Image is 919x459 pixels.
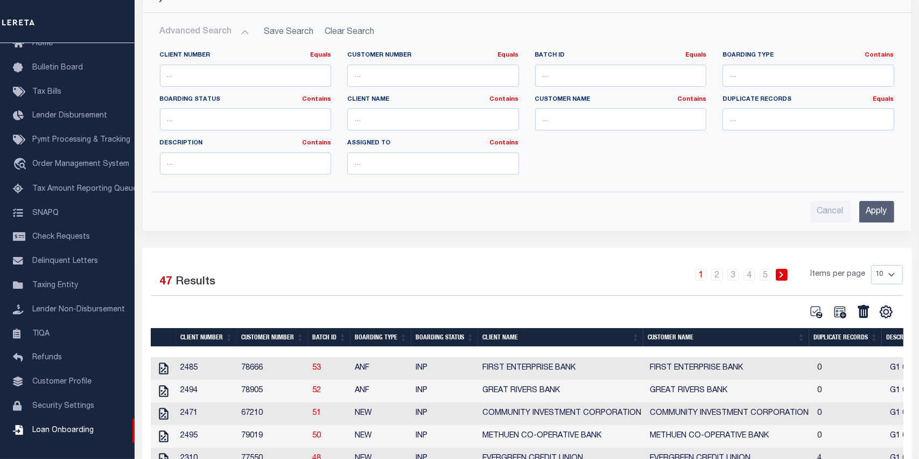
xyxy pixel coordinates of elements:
td: 0 [813,425,886,448]
td: COMMUNITY INVESTMENT CORPORATION [646,402,813,425]
input: ... [160,108,332,130]
td: 2494 [177,380,237,402]
input: ... [722,65,894,87]
input: ... [160,152,332,175]
a: 5 [760,269,771,281]
span: Loan Onboarding [32,427,94,434]
th: Customer Name: activate to sort column ascending [643,328,809,346]
span: Lender Disbursement [32,112,107,120]
td: METHUEN CO-OPERATIVE BANK [479,425,646,448]
span: Home [32,40,53,47]
span: Tax Amount Reporting Queue [32,185,137,193]
a: Contains [865,52,894,58]
td: INP [412,402,479,425]
td: INP [412,425,479,448]
span: Order Management System [32,161,129,168]
td: FIRST ENTERPRISE BANK [479,357,646,380]
td: 2471 [177,402,237,425]
span: Taxing Entity [32,282,78,289]
a: Contains [677,96,706,102]
a: 4 [743,269,755,281]
span: Bulletin Board [32,64,83,72]
span: Security Settings [32,402,94,410]
label: Customer Number [347,51,519,60]
label: Assigned To [347,139,519,148]
td: METHUEN CO-OPERATIVE BANK [646,425,813,448]
label: Client Number [160,51,332,60]
td: 0 [813,357,886,380]
input: ... [347,108,519,130]
th: Client Number: activate to sort column ascending [176,328,237,346]
th: Duplicate Records: activate to sort column ascending [809,328,882,346]
span: Items per page [811,269,866,281]
span: Refunds [32,354,62,361]
td: 0 [813,380,886,402]
a: Contains [490,96,519,102]
td: NEW [351,425,412,448]
label: Batch ID [535,51,707,60]
label: Description [160,139,332,148]
a: 53 [313,364,321,372]
a: 3 [727,269,739,281]
label: Customer Name [535,95,707,105]
td: ANF [351,380,412,402]
td: NEW [351,402,412,425]
td: GREAT RIVERS BANK [479,380,646,402]
a: Contains [302,140,331,146]
td: INP [412,380,479,402]
input: ... [160,65,332,87]
input: ... [535,108,707,130]
a: Equals [310,52,331,58]
td: 2485 [177,357,237,380]
th: Batch ID: activate to sort column ascending [308,328,350,346]
a: Equals [873,96,894,102]
a: 52 [313,387,321,394]
label: Results [176,274,216,291]
label: Boarding Status [160,95,332,105]
input: ... [722,108,894,130]
input: ... [535,65,707,87]
input: Apply [859,201,894,223]
label: Boarding Type [722,51,894,60]
th: Client Name: activate to sort column ascending [478,328,643,346]
td: 78666 [237,357,308,380]
a: 51 [313,409,321,417]
td: 78905 [237,380,308,402]
td: 2495 [177,425,237,448]
a: Equals [685,52,706,58]
label: Client Name [347,95,519,105]
span: SNAPQ [32,209,59,217]
a: Equals [498,52,519,58]
a: 50 [313,432,321,440]
th: Boarding Status: activate to sort column ascending [411,328,478,346]
td: FIRST ENTERPRISE BANK [646,357,813,380]
input: ... [347,65,519,87]
a: 2 [711,269,723,281]
a: Contains [490,140,519,146]
span: Lender Non-Disbursement [32,306,125,314]
i: travel_explore [13,158,30,172]
label: Duplicate Records [722,95,894,105]
td: INP [412,357,479,380]
span: Pymt Processing & Tracking [32,136,130,144]
td: GREAT RIVERS BANK [646,380,813,402]
a: Contains [302,96,331,102]
td: 0 [813,402,886,425]
td: 67210 [237,402,308,425]
th: Customer Number: activate to sort column ascending [237,328,308,346]
span: Check Requests [32,233,90,241]
span: 47 [160,276,173,288]
span: Tax Bills [32,88,61,96]
a: 1 [695,269,707,281]
input: Cancel [810,201,851,223]
span: Customer Profile [32,378,92,386]
button: Advanced Search [160,22,249,43]
th: Boarding Type: activate to sort column ascending [350,328,411,346]
td: COMMUNITY INVESTMENT CORPORATION [479,402,646,425]
span: TIQA [32,330,50,337]
td: 79019 [237,425,308,448]
span: Delinquent Letters [32,258,98,265]
input: ... [347,152,519,175]
td: ANF [351,357,412,380]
